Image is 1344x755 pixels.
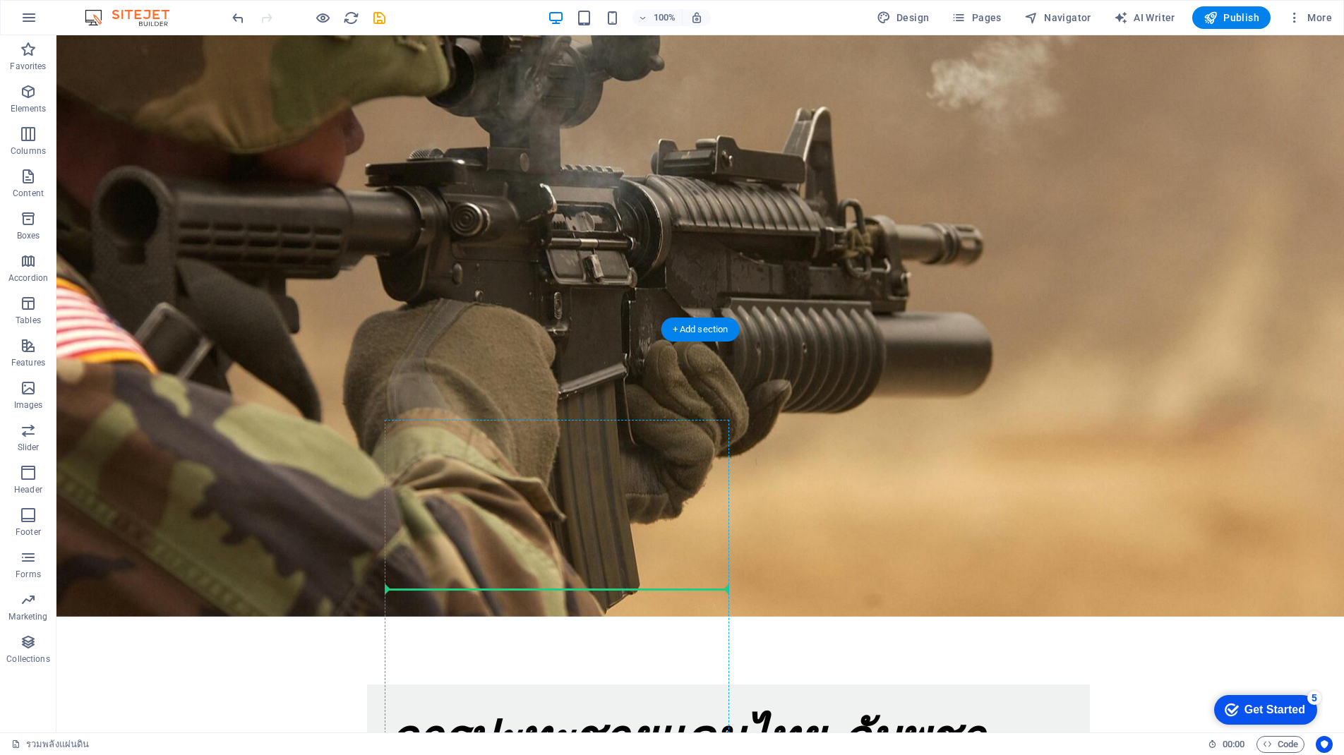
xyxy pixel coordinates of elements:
p: Footer [16,526,41,538]
span: Code [1263,736,1298,753]
button: undo [229,9,246,26]
p: Boxes [17,230,40,241]
button: Navigator [1019,6,1097,29]
p: Elements [11,103,47,114]
p: Marketing [8,611,47,622]
span: AI Writer [1114,11,1175,25]
div: Get Started [38,16,99,28]
p: Forms [16,569,41,580]
h6: Session time [1208,736,1245,753]
i: Undo: Delete HTML (Ctrl+Z) [230,10,246,26]
button: save [371,9,388,26]
p: Header [14,484,42,495]
span: Design [877,11,930,25]
p: Images [14,399,43,411]
span: Navigator [1024,11,1091,25]
button: Code [1256,736,1304,753]
p: Features [11,357,45,368]
p: Columns [11,145,46,157]
span: Pages [952,11,1001,25]
span: 00 00 [1223,736,1244,753]
h6: 100% [654,9,676,26]
div: 5 [101,3,115,17]
button: 100% [632,9,683,26]
div: + Add section [661,318,740,342]
a: รวมพลังแผ่นดิน [11,736,89,753]
p: Content [13,188,44,199]
div: Get Started 5 items remaining, 0% complete [8,7,111,37]
p: Slider [18,442,40,453]
p: Favorites [10,61,46,72]
p: Collections [6,653,49,665]
p: Tables [16,315,41,326]
p: Accordion [8,272,48,284]
i: Save (Ctrl+S) [371,10,388,26]
img: Editor Logo [81,9,187,26]
button: reload [342,9,359,26]
button: More [1282,6,1338,29]
span: : [1232,739,1235,749]
button: Click here to leave preview mode and continue editing [314,9,331,26]
div: Design (Ctrl+Alt+Y) [871,6,935,29]
button: AI Writer [1108,6,1181,29]
button: Design [871,6,935,29]
i: On resize automatically adjust zoom level to fit chosen device. [690,11,703,24]
button: Publish [1192,6,1271,29]
button: Usercentrics [1316,736,1333,753]
i: Reload page [343,10,359,26]
span: More [1288,11,1332,25]
span: Publish [1204,11,1259,25]
button: Pages [946,6,1007,29]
